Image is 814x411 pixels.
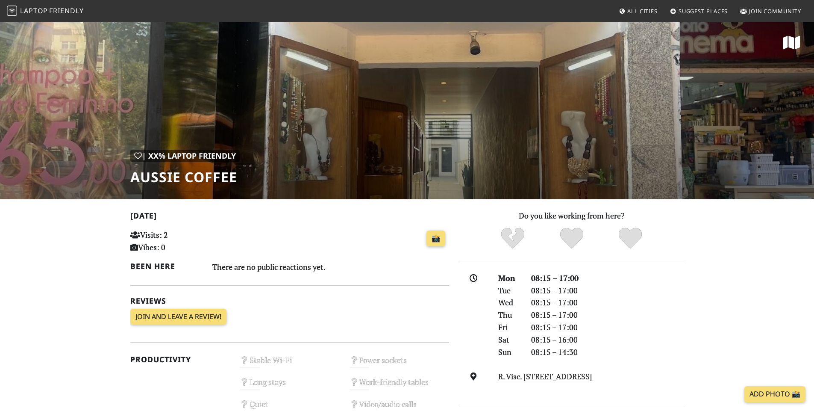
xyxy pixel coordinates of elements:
[130,355,230,364] h2: Productivity
[130,296,449,305] h2: Reviews
[542,227,601,250] div: Yes
[49,6,83,15] span: Friendly
[344,375,454,397] div: Work-friendly tables
[667,3,732,19] a: Suggest Places
[615,3,661,19] a: All Cities
[130,262,203,271] h2: Been here
[212,260,449,274] div: There are no public reactions yet.
[130,229,230,254] p: Visits: 2 Vibes: 0
[493,321,526,334] div: Fri
[493,272,526,284] div: Mon
[526,346,689,358] div: 08:15 – 14:30
[20,6,48,15] span: Laptop
[526,272,689,284] div: 08:15 – 17:00
[493,296,526,309] div: Wed
[627,7,658,15] span: All Cities
[493,334,526,346] div: Sat
[493,309,526,321] div: Thu
[235,353,344,375] div: Stable Wi-Fi
[344,353,454,375] div: Power sockets
[526,296,689,309] div: 08:15 – 17:00
[459,210,684,222] p: Do you like working from here?
[130,211,449,224] h2: [DATE]
[7,6,17,16] img: LaptopFriendly
[483,227,542,250] div: No
[235,375,344,397] div: Long stays
[526,334,689,346] div: 08:15 – 16:00
[493,346,526,358] div: Sun
[130,169,240,185] h1: Aussie Coffee
[737,3,805,19] a: Join Community
[526,284,689,297] div: 08:15 – 17:00
[744,386,805,402] a: Add Photo 📸
[601,227,660,250] div: Definitely!
[7,4,84,19] a: LaptopFriendly LaptopFriendly
[679,7,728,15] span: Suggest Places
[749,7,801,15] span: Join Community
[526,321,689,334] div: 08:15 – 17:00
[493,284,526,297] div: Tue
[498,371,592,381] a: R. Visc. [STREET_ADDRESS]
[526,309,689,321] div: 08:15 – 17:00
[426,231,445,247] a: 📸
[130,150,240,162] div: | XX% Laptop Friendly
[130,309,226,325] a: Join and leave a review!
